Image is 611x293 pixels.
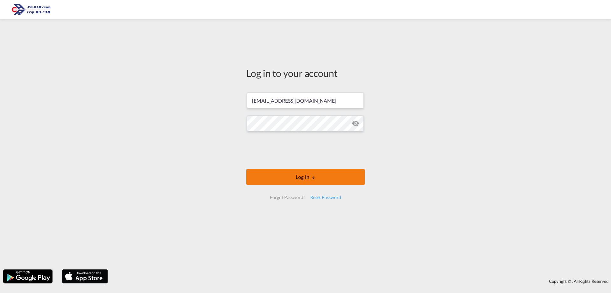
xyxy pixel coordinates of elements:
[10,3,53,17] img: 166978e0a5f911edb4280f3c7a976193.png
[308,192,344,203] div: Reset Password
[61,269,109,284] img: apple.png
[111,276,611,287] div: Copyright © . All Rights Reserved
[267,192,307,203] div: Forgot Password?
[257,138,354,163] iframe: reCAPTCHA
[246,66,365,80] div: Log in to your account
[247,92,364,108] input: Enter email/phone number
[3,269,53,284] img: google.png
[352,120,359,127] md-icon: icon-eye-off
[246,169,365,185] button: LOGIN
